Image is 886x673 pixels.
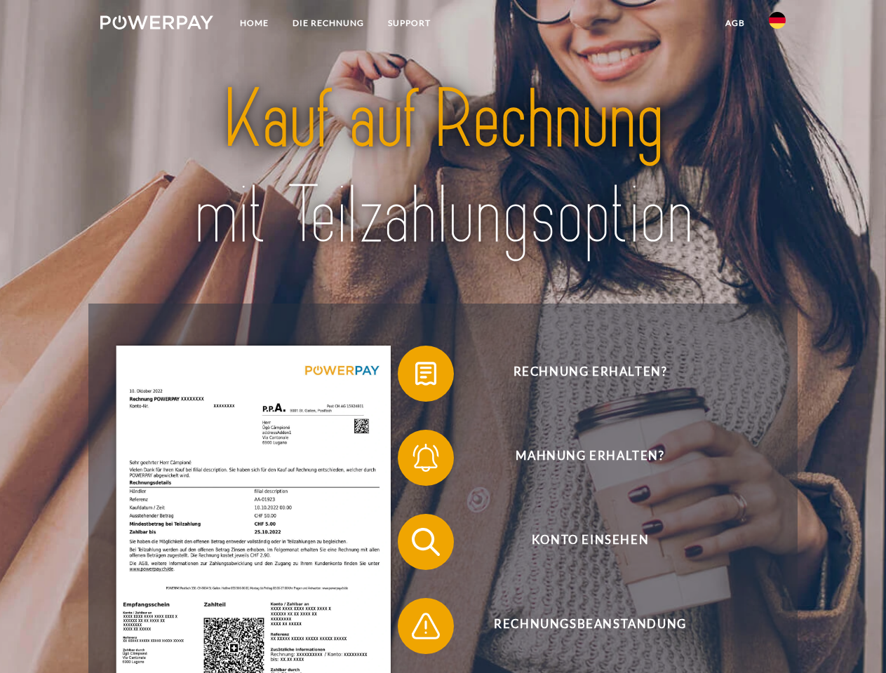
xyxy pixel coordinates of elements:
span: Rechnung erhalten? [418,346,762,402]
img: logo-powerpay-white.svg [100,15,213,29]
span: Konto einsehen [418,514,762,570]
img: title-powerpay_de.svg [134,67,752,268]
a: SUPPORT [376,11,443,36]
a: DIE RECHNUNG [281,11,376,36]
a: Home [228,11,281,36]
button: Rechnungsbeanstandung [398,598,763,654]
img: qb_bill.svg [408,356,443,391]
img: de [769,12,786,29]
img: qb_bell.svg [408,440,443,475]
span: Mahnung erhalten? [418,430,762,486]
img: qb_search.svg [408,524,443,559]
button: Mahnung erhalten? [398,430,763,486]
img: qb_warning.svg [408,609,443,644]
button: Konto einsehen [398,514,763,570]
button: Rechnung erhalten? [398,346,763,402]
a: agb [713,11,757,36]
span: Rechnungsbeanstandung [418,598,762,654]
